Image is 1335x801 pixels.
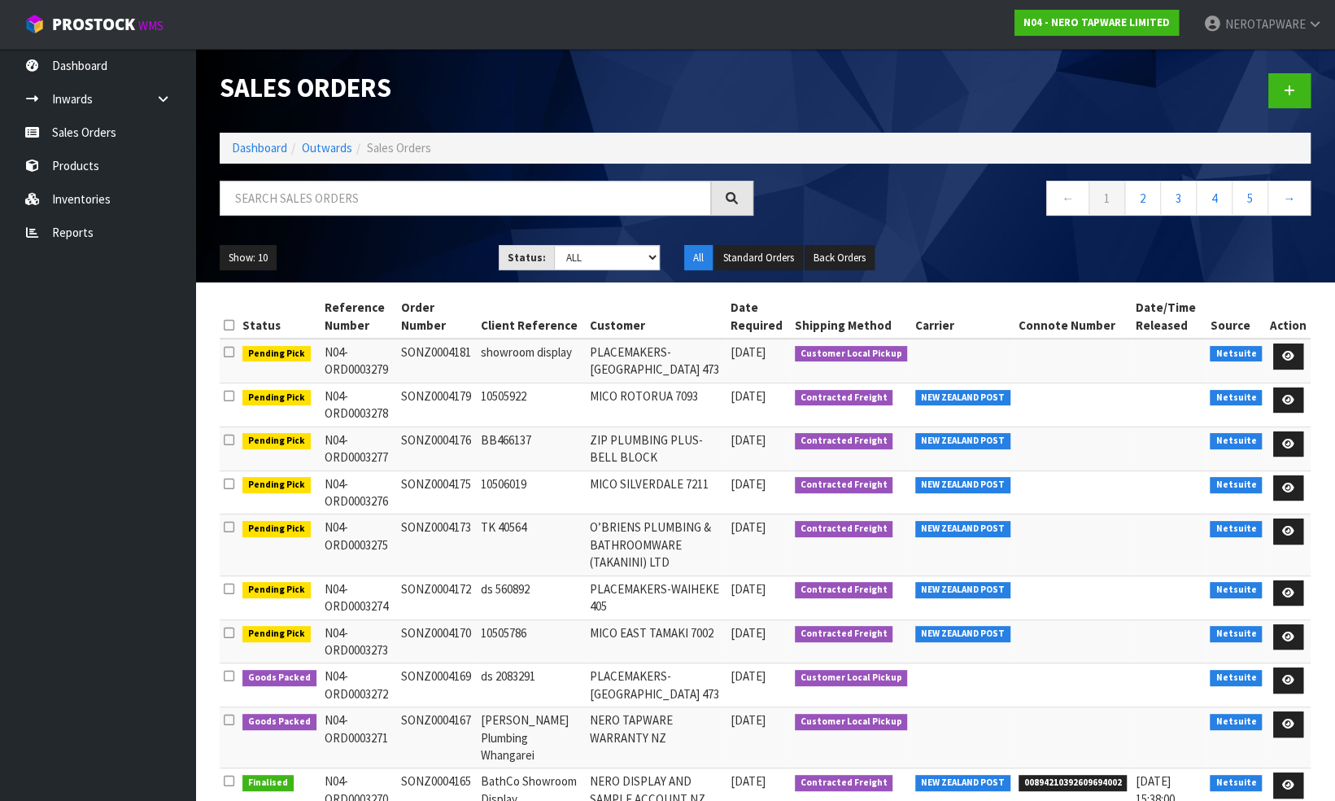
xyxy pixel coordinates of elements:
[731,712,766,728] span: [DATE]
[302,140,352,155] a: Outwards
[1124,181,1161,216] a: 2
[915,433,1010,449] span: NEW ZEALAND POST
[1210,775,1262,791] span: Netsuite
[1210,670,1262,686] span: Netsuite
[397,427,477,471] td: SONZ0004176
[731,625,766,641] span: [DATE]
[397,295,477,339] th: Order Number
[586,663,726,707] td: PLACEMAKERS-[GEOGRAPHIC_DATA] 473
[586,707,726,768] td: NERO TAPWARE WARRANTY NZ
[321,295,398,339] th: Reference Number
[321,339,398,383] td: N04-ORD0003279
[1210,433,1262,449] span: Netsuite
[242,346,311,362] span: Pending Pick
[1210,346,1262,362] span: Netsuite
[24,14,45,34] img: cube-alt.png
[397,471,477,514] td: SONZ0004175
[1046,181,1089,216] a: ←
[220,181,711,216] input: Search sales orders
[397,663,477,707] td: SONZ0004169
[321,514,398,576] td: N04-ORD0003275
[795,521,893,537] span: Contracted Freight
[477,514,586,576] td: TK 40564
[242,775,294,791] span: Finalised
[586,295,726,339] th: Customer
[1210,714,1262,730] span: Netsuite
[795,714,908,730] span: Customer Local Pickup
[242,714,316,730] span: Goods Packed
[242,670,316,686] span: Goods Packed
[138,18,164,33] small: WMS
[1206,295,1266,339] th: Source
[1014,295,1132,339] th: Connote Number
[1210,582,1262,598] span: Netsuite
[586,339,726,383] td: PLACEMAKERS-[GEOGRAPHIC_DATA] 473
[731,344,766,360] span: [DATE]
[1210,390,1262,406] span: Netsuite
[778,181,1311,221] nav: Page navigation
[795,346,908,362] span: Customer Local Pickup
[321,576,398,619] td: N04-ORD0003274
[586,427,726,471] td: ZIP PLUMBING PLUS- BELL BLOCK
[795,477,893,493] span: Contracted Freight
[795,390,893,406] span: Contracted Freight
[397,383,477,427] td: SONZ0004179
[232,140,287,155] a: Dashboard
[220,73,753,103] h1: Sales Orders
[911,295,1014,339] th: Carrier
[684,245,713,271] button: All
[1196,181,1232,216] a: 4
[731,476,766,492] span: [DATE]
[1089,181,1125,216] a: 1
[915,775,1010,791] span: NEW ZEALAND POST
[795,582,893,598] span: Contracted Freight
[242,433,311,449] span: Pending Pick
[731,668,766,684] span: [DATE]
[1266,295,1311,339] th: Action
[731,388,766,404] span: [DATE]
[1232,181,1268,216] a: 5
[477,339,586,383] td: showroom display
[220,245,277,271] button: Show: 10
[321,619,398,663] td: N04-ORD0003273
[242,626,311,642] span: Pending Pick
[795,775,893,791] span: Contracted Freight
[477,707,586,768] td: [PERSON_NAME] Plumbing Whangarei
[477,383,586,427] td: 10505922
[586,383,726,427] td: MICO ROTORUA 7093
[915,477,1010,493] span: NEW ZEALAND POST
[321,471,398,514] td: N04-ORD0003276
[731,519,766,535] span: [DATE]
[731,432,766,448] span: [DATE]
[477,663,586,707] td: ds 2083291
[1131,295,1206,339] th: Date/Time Released
[477,576,586,619] td: ds 560892
[367,140,431,155] span: Sales Orders
[586,471,726,514] td: MICO SILVERDALE 7211
[731,581,766,597] span: [DATE]
[397,339,477,383] td: SONZ0004181
[1210,521,1262,537] span: Netsuite
[477,295,586,339] th: Client Reference
[1224,16,1305,32] span: NEROTAPWARE
[726,295,791,339] th: Date Required
[242,582,311,598] span: Pending Pick
[321,663,398,707] td: N04-ORD0003272
[795,433,893,449] span: Contracted Freight
[397,576,477,619] td: SONZ0004172
[242,477,311,493] span: Pending Pick
[586,619,726,663] td: MICO EAST TAMAKI 7002
[586,576,726,619] td: PLACEMAKERS-WAIHEKE 405
[791,295,912,339] th: Shipping Method
[397,514,477,576] td: SONZ0004173
[915,582,1010,598] span: NEW ZEALAND POST
[242,521,311,537] span: Pending Pick
[397,707,477,768] td: SONZ0004167
[477,427,586,471] td: BB466137
[1210,477,1262,493] span: Netsuite
[242,390,311,406] span: Pending Pick
[1160,181,1197,216] a: 3
[714,245,803,271] button: Standard Orders
[1023,15,1170,29] strong: N04 - NERO TAPWARE LIMITED
[915,626,1010,642] span: NEW ZEALAND POST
